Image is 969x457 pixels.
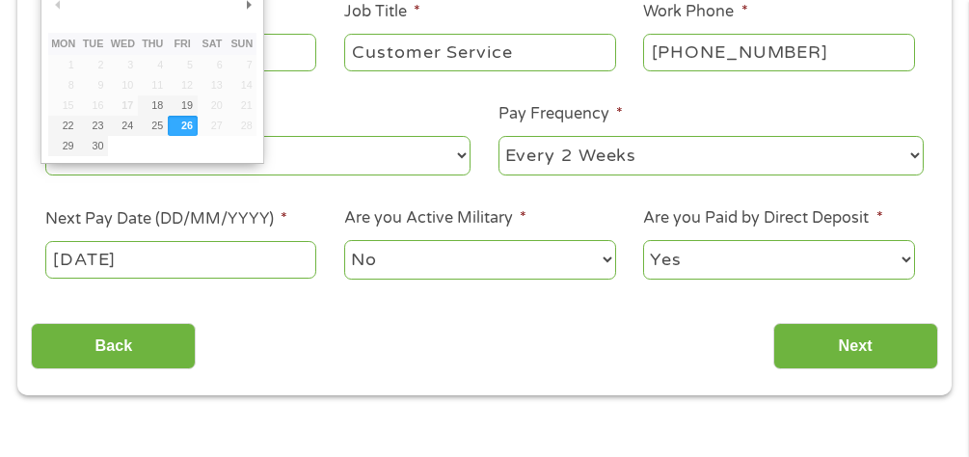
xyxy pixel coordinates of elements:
button: 23 [78,116,108,136]
button: 24 [108,116,138,136]
abbr: Thursday [142,38,163,49]
button: 19 [168,95,198,116]
button: 26 [168,116,198,136]
input: Back [31,323,196,370]
abbr: Friday [174,38,190,49]
input: Next [773,323,938,370]
label: Are you Active Military [344,208,526,228]
button: 22 [48,116,78,136]
input: Use the arrow keys to pick a date [45,241,316,278]
label: Are you Paid by Direct Deposit [643,208,882,228]
label: Pay Frequency [498,104,623,124]
button: 29 [48,136,78,156]
input: (231) 754-4010 [643,34,914,70]
label: Work Phone [643,2,747,22]
abbr: Saturday [202,38,223,49]
button: 25 [138,116,168,136]
button: 18 [138,95,168,116]
button: 30 [78,136,108,156]
abbr: Tuesday [83,38,104,49]
abbr: Monday [51,38,75,49]
input: Cashier [344,34,615,70]
label: Job Title [344,2,420,22]
abbr: Wednesday [111,38,135,49]
abbr: Sunday [230,38,253,49]
label: Next Pay Date (DD/MM/YYYY) [45,209,287,229]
